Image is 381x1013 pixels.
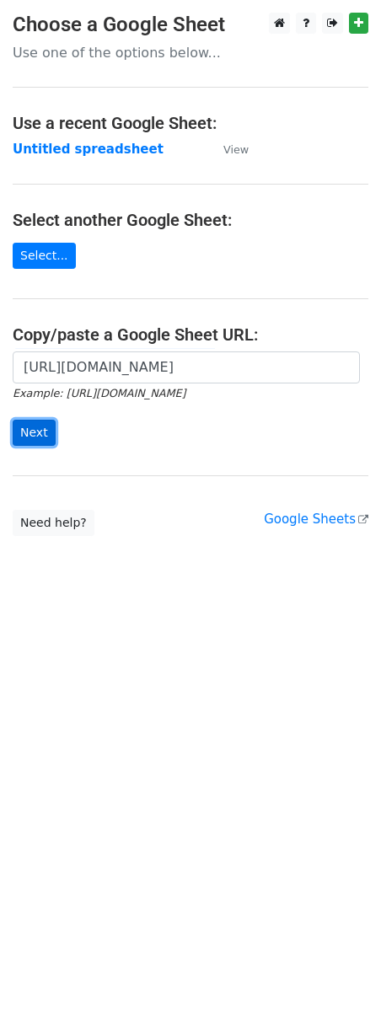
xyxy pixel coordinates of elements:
[13,210,368,230] h4: Select another Google Sheet:
[13,420,56,446] input: Next
[13,13,368,37] h3: Choose a Google Sheet
[13,243,76,269] a: Select...
[13,44,368,62] p: Use one of the options below...
[13,113,368,133] h4: Use a recent Google Sheet:
[207,142,249,157] a: View
[264,512,368,527] a: Google Sheets
[13,387,185,399] small: Example: [URL][DOMAIN_NAME]
[13,142,164,157] a: Untitled spreadsheet
[13,351,360,383] input: Paste your Google Sheet URL here
[297,932,381,1013] iframe: Chat Widget
[223,143,249,156] small: View
[13,510,94,536] a: Need help?
[13,324,368,345] h4: Copy/paste a Google Sheet URL:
